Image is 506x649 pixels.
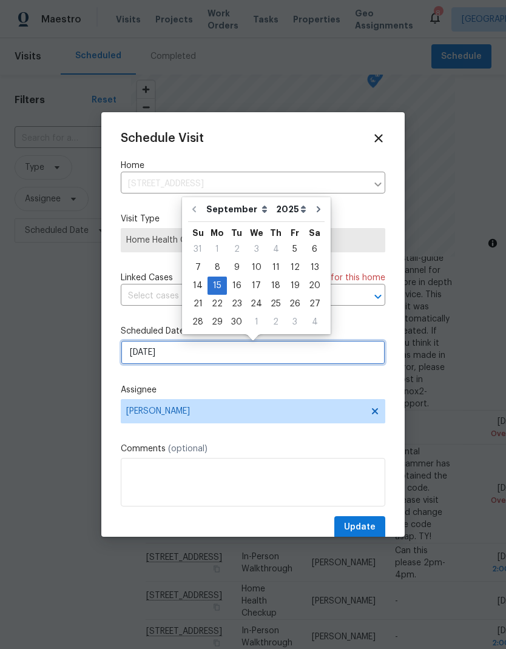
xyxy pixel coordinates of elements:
label: Home [121,160,385,172]
div: Wed Sep 10 2025 [246,258,266,277]
div: 29 [207,314,227,331]
div: 11 [266,259,285,276]
div: Tue Sep 23 2025 [227,295,246,313]
div: 22 [207,295,227,312]
label: Assignee [121,384,385,396]
span: Close [372,132,385,145]
div: Sun Sep 14 2025 [188,277,207,295]
div: Fri Sep 12 2025 [285,258,305,277]
div: 23 [227,295,246,312]
label: Scheduled Date [121,325,385,337]
div: Tue Sep 30 2025 [227,313,246,331]
div: Tue Sep 09 2025 [227,258,246,277]
div: 6 [305,241,325,258]
div: 30 [227,314,246,331]
div: 25 [266,295,285,312]
div: 2 [227,241,246,258]
span: [PERSON_NAME] [126,406,364,416]
abbr: Monday [211,229,224,237]
div: Sun Sep 21 2025 [188,295,207,313]
div: Thu Sep 11 2025 [266,258,285,277]
span: Home Health Checkup [126,234,380,246]
div: Tue Sep 16 2025 [227,277,246,295]
div: Wed Sep 17 2025 [246,277,266,295]
div: Sun Aug 31 2025 [188,240,207,258]
div: Sat Sep 06 2025 [305,240,325,258]
div: 28 [188,314,207,331]
div: 31 [188,241,207,258]
label: Comments [121,443,385,455]
input: Enter in an address [121,175,367,193]
div: Wed Sep 03 2025 [246,240,266,258]
div: Fri Sep 19 2025 [285,277,305,295]
span: (optional) [168,445,207,453]
div: Fri Oct 03 2025 [285,313,305,331]
div: Mon Sep 29 2025 [207,313,227,331]
div: 10 [246,259,266,276]
div: Sat Sep 13 2025 [305,258,325,277]
div: Sat Oct 04 2025 [305,313,325,331]
span: Update [344,520,376,535]
div: Thu Sep 18 2025 [266,277,285,295]
div: 13 [305,259,325,276]
div: Sun Sep 07 2025 [188,258,207,277]
span: Linked Cases [121,272,173,284]
div: 4 [305,314,325,331]
div: Thu Oct 02 2025 [266,313,285,331]
div: 4 [266,241,285,258]
div: Thu Sep 25 2025 [266,295,285,313]
input: M/D/YYYY [121,340,385,365]
div: 16 [227,277,246,294]
div: 3 [285,314,305,331]
div: 21 [188,295,207,312]
abbr: Saturday [309,229,320,237]
div: Sat Sep 20 2025 [305,277,325,295]
div: 24 [246,295,266,312]
div: Mon Sep 01 2025 [207,240,227,258]
button: Update [334,516,385,539]
abbr: Tuesday [231,229,242,237]
div: 18 [266,277,285,294]
div: 2 [266,314,285,331]
div: 15 [207,277,227,294]
abbr: Friday [291,229,299,237]
div: Tue Sep 02 2025 [227,240,246,258]
div: Sat Sep 27 2025 [305,295,325,313]
div: 12 [285,259,305,276]
div: Wed Sep 24 2025 [246,295,266,313]
div: 20 [305,277,325,294]
abbr: Wednesday [250,229,263,237]
div: Mon Sep 15 2025 [207,277,227,295]
abbr: Sunday [192,229,204,237]
div: 1 [246,314,266,331]
div: Thu Sep 04 2025 [266,240,285,258]
div: Wed Oct 01 2025 [246,313,266,331]
div: 27 [305,295,325,312]
div: Mon Sep 08 2025 [207,258,227,277]
div: Fri Sep 05 2025 [285,240,305,258]
div: 7 [188,259,207,276]
div: Mon Sep 22 2025 [207,295,227,313]
select: Year [273,200,309,218]
div: 19 [285,277,305,294]
div: 3 [246,241,266,258]
input: Select cases [121,287,351,306]
div: Fri Sep 26 2025 [285,295,305,313]
button: Go to previous month [185,197,203,221]
div: 17 [246,277,266,294]
button: Open [369,288,386,305]
select: Month [203,200,273,218]
span: Schedule Visit [121,132,204,144]
div: 9 [227,259,246,276]
div: 8 [207,259,227,276]
div: 1 [207,241,227,258]
label: Visit Type [121,213,385,225]
div: 5 [285,241,305,258]
button: Go to next month [309,197,328,221]
abbr: Thursday [270,229,282,237]
div: 26 [285,295,305,312]
div: Sun Sep 28 2025 [188,313,207,331]
div: 14 [188,277,207,294]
